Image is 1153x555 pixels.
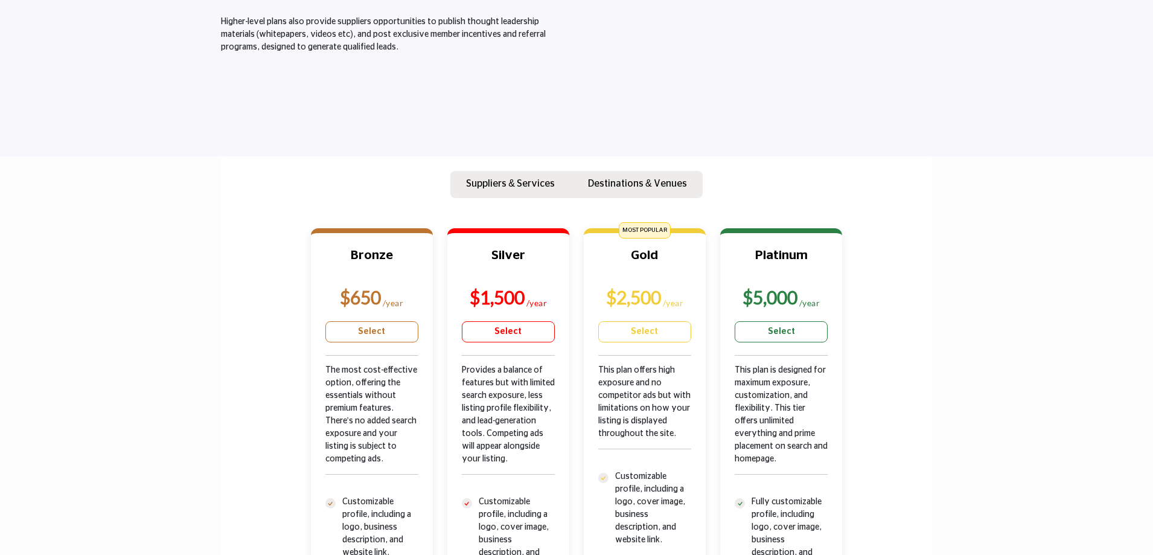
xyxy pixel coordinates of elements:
[743,286,797,308] b: $5,000
[526,298,548,308] sub: /year
[572,171,703,199] button: Destinations & Venues
[470,286,525,308] b: $1,500
[325,248,418,278] h3: Bronze
[383,298,404,308] sub: /year
[619,222,671,239] span: MOST POPULAR
[615,470,691,547] p: Customizable profile, including a logo, cover image, business description, and website link.
[450,171,570,199] button: Suppliers & Services
[462,321,555,342] a: Select
[462,248,555,278] h3: Silver
[735,321,828,342] a: Select
[735,364,828,496] div: This plan is designed for maximum exposure, customization, and flexibility. This tier offers unli...
[598,364,691,470] div: This plan offers high exposure and no competitor ads but with limitations on how your listing is ...
[598,248,691,278] h3: Gold
[325,321,418,342] a: Select
[799,298,820,308] sub: /year
[663,298,684,308] sub: /year
[598,321,691,342] a: Select
[462,364,555,496] div: Provides a balance of features but with limited search exposure, less listing profile flexibility...
[588,176,687,191] p: Destinations & Venues
[466,176,555,191] p: Suppliers & Services
[325,364,418,496] div: The most cost-effective option, offering the essentials without premium features. There’s no adde...
[735,248,828,278] h3: Platinum
[606,286,661,308] b: $2,500
[340,286,381,308] b: $650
